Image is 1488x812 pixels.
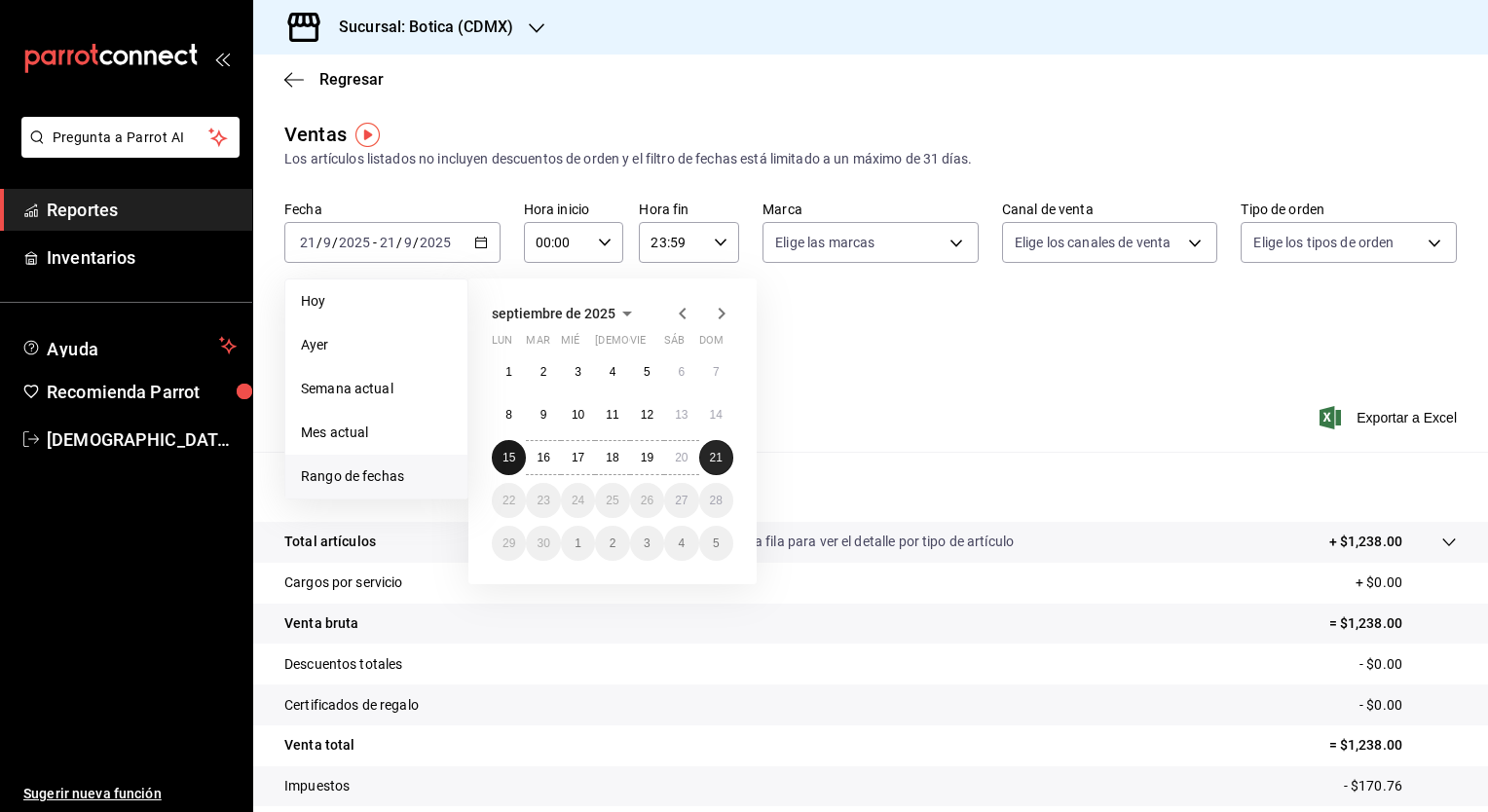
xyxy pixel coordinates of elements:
[678,365,685,379] abbr: 6 de septiembre de 2025
[492,397,526,432] button: 8 de septiembre de 2025
[492,354,526,389] button: 1 de septiembre de 2025
[301,335,452,355] span: Ayer
[1359,654,1457,675] p: - $0.00
[606,494,618,507] abbr: 25 de septiembre de 2025
[699,334,724,354] abbr: domingo
[301,423,452,443] span: Mes actual
[526,354,560,389] button: 2 de septiembre de 2025
[1002,203,1218,216] label: Canal de venta
[524,203,624,216] label: Hora inicio
[630,397,664,432] button: 12 de septiembre de 2025
[664,334,685,354] abbr: sábado
[284,572,403,593] p: Cargos por servicio
[492,306,615,321] span: septiembre de 2025
[561,440,595,475] button: 17 de septiembre de 2025
[572,408,584,422] abbr: 10 de septiembre de 2025
[284,149,1457,169] div: Los artículos listados no incluyen descuentos de orden y el filtro de fechas está limitado a un m...
[1015,233,1171,252] span: Elige los canales de venta
[644,365,651,379] abbr: 5 de septiembre de 2025
[23,784,237,804] span: Sugerir nueva función
[301,291,452,312] span: Hoy
[355,123,380,147] img: Tooltip marker
[53,128,209,148] span: Pregunta a Parrot AI
[301,466,452,487] span: Rango de fechas
[284,654,402,675] p: Descuentos totales
[710,408,723,422] abbr: 14 de septiembre de 2025
[606,408,618,422] abbr: 11 de septiembre de 2025
[316,235,322,250] span: /
[284,613,358,634] p: Venta bruta
[699,397,733,432] button: 14 de septiembre de 2025
[1359,695,1457,716] p: - $0.00
[1329,532,1402,552] p: + $1,238.00
[1344,776,1457,796] p: - $170.76
[675,408,688,422] abbr: 13 de septiembre de 2025
[1323,406,1457,429] button: Exportar a Excel
[561,483,595,518] button: 24 de septiembre de 2025
[572,451,584,464] abbr: 17 de septiembre de 2025
[332,235,338,250] span: /
[664,483,698,518] button: 27 de septiembre de 2025
[641,408,653,422] abbr: 12 de septiembre de 2025
[413,235,419,250] span: /
[641,494,653,507] abbr: 26 de septiembre de 2025
[630,526,664,561] button: 3 de octubre de 2025
[284,475,1457,498] p: Resumen
[630,483,664,518] button: 26 de septiembre de 2025
[396,235,402,250] span: /
[630,440,664,475] button: 19 de septiembre de 2025
[492,440,526,475] button: 15 de septiembre de 2025
[379,235,396,250] input: --
[595,397,629,432] button: 11 de septiembre de 2025
[1329,735,1457,756] p: = $1,238.00
[775,233,874,252] span: Elige las marcas
[1241,203,1457,216] label: Tipo de orden
[526,440,560,475] button: 16 de septiembre de 2025
[419,235,452,250] input: ----
[1253,233,1394,252] span: Elige los tipos de orden
[540,408,547,422] abbr: 9 de septiembre de 2025
[595,354,629,389] button: 4 de septiembre de 2025
[299,235,316,250] input: --
[561,526,595,561] button: 1 de octubre de 2025
[502,451,515,464] abbr: 15 de septiembre de 2025
[540,365,547,379] abbr: 2 de septiembre de 2025
[1329,613,1457,634] p: = $1,238.00
[561,334,579,354] abbr: miércoles
[710,494,723,507] abbr: 28 de septiembre de 2025
[47,379,237,405] span: Recomienda Parrot
[664,397,698,432] button: 13 de septiembre de 2025
[526,334,549,354] abbr: martes
[675,451,688,464] abbr: 20 de septiembre de 2025
[664,526,698,561] button: 4 de octubre de 2025
[606,451,618,464] abbr: 18 de septiembre de 2025
[505,365,512,379] abbr: 1 de septiembre de 2025
[284,695,419,716] p: Certificados de regalo
[595,526,629,561] button: 2 de octubre de 2025
[322,235,332,250] input: --
[47,197,237,223] span: Reportes
[47,244,237,271] span: Inventarios
[492,334,512,354] abbr: lunes
[630,334,646,354] abbr: viernes
[639,203,739,216] label: Hora fin
[323,16,513,39] h3: Sucursal: Botica (CDMX)
[537,494,549,507] abbr: 23 de septiembre de 2025
[47,334,211,357] span: Ayuda
[575,536,581,550] abbr: 1 de octubre de 2025
[699,483,733,518] button: 28 de septiembre de 2025
[338,235,371,250] input: ----
[710,451,723,464] abbr: 21 de septiembre de 2025
[284,532,376,552] p: Total artículos
[505,408,512,422] abbr: 8 de septiembre de 2025
[595,440,629,475] button: 18 de septiembre de 2025
[403,235,413,250] input: --
[572,494,584,507] abbr: 24 de septiembre de 2025
[537,536,549,550] abbr: 30 de septiembre de 2025
[595,483,629,518] button: 25 de septiembre de 2025
[319,70,384,89] span: Regresar
[502,536,515,550] abbr: 29 de septiembre de 2025
[699,354,733,389] button: 7 de septiembre de 2025
[492,526,526,561] button: 29 de septiembre de 2025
